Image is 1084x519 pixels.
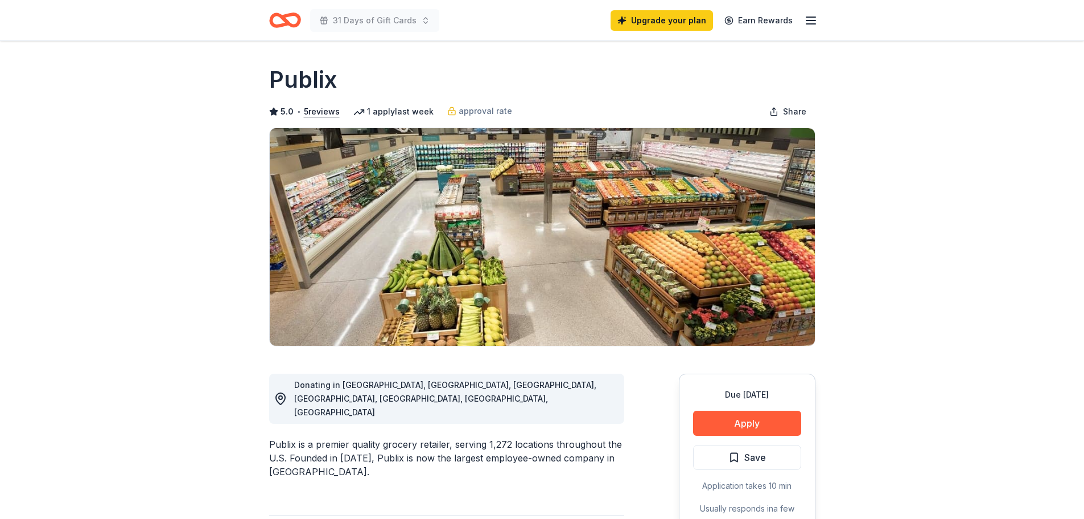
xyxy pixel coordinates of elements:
[353,105,434,118] div: 1 apply last week
[447,104,512,118] a: approval rate
[744,450,766,465] span: Save
[693,479,801,493] div: Application takes 10 min
[269,7,301,34] a: Home
[304,105,340,118] button: 5reviews
[611,10,713,31] a: Upgrade your plan
[294,380,596,417] span: Donating in [GEOGRAPHIC_DATA], [GEOGRAPHIC_DATA], [GEOGRAPHIC_DATA], [GEOGRAPHIC_DATA], [GEOGRAPH...
[281,105,294,118] span: 5.0
[333,14,417,27] span: 31 Days of Gift Cards
[269,64,337,96] h1: Publix
[270,128,815,346] img: Image for Publix
[310,9,439,32] button: 31 Days of Gift Cards
[783,105,806,118] span: Share
[693,445,801,470] button: Save
[718,10,799,31] a: Earn Rewards
[296,107,300,116] span: •
[760,100,815,123] button: Share
[269,438,624,479] div: Publix is a premier quality grocery retailer, serving 1,272 locations throughout the U.S. Founded...
[459,104,512,118] span: approval rate
[693,388,801,402] div: Due [DATE]
[693,411,801,436] button: Apply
